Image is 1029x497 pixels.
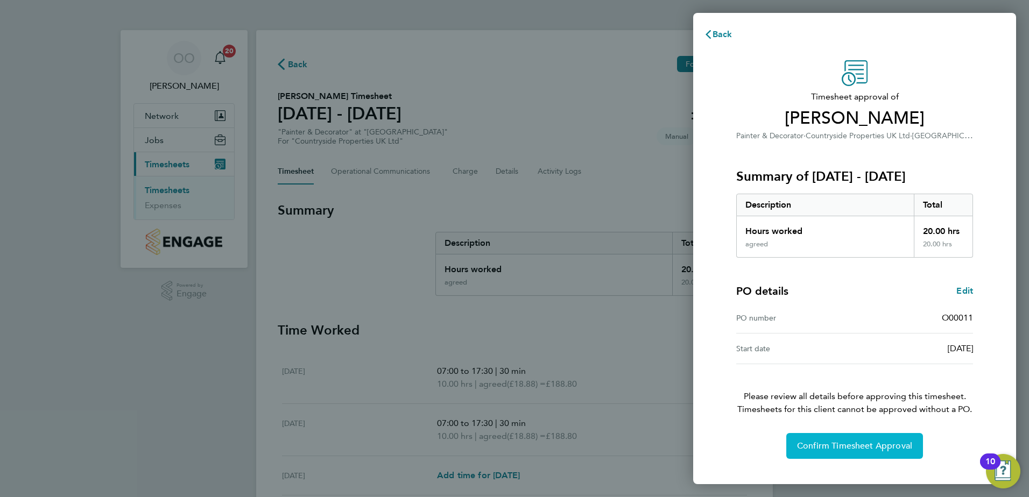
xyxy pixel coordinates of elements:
div: Start date [736,342,855,355]
h4: PO details [736,283,788,299]
span: [GEOGRAPHIC_DATA] [912,130,989,140]
div: agreed [745,240,768,248]
span: Countryside Properties UK Ltd [806,131,910,140]
span: Edit [956,286,973,296]
p: Please review all details before approving this timesheet. [723,364,986,416]
span: Confirm Timesheet Approval [797,441,912,451]
div: Total [914,194,973,216]
h3: Summary of [DATE] - [DATE] [736,168,973,185]
div: 20.00 hrs [914,240,973,257]
div: [DATE] [855,342,973,355]
div: 20.00 hrs [914,216,973,240]
span: Timesheets for this client cannot be approved without a PO. [723,403,986,416]
span: [PERSON_NAME] [736,108,973,129]
button: Confirm Timesheet Approval [786,433,923,459]
a: Edit [956,285,973,297]
span: Painter & Decorator [736,131,804,140]
div: 10 [985,461,995,475]
div: Hours worked [737,216,914,240]
div: Summary of 22 - 28 Sep 2025 [736,194,973,258]
span: · [804,131,806,140]
div: PO number [736,311,855,324]
span: O00011 [942,313,973,323]
button: Open Resource Center, 10 new notifications [986,454,1020,488]
div: Description [737,194,914,216]
span: Back [713,29,732,39]
span: Timesheet approval of [736,90,973,103]
button: Back [693,24,743,45]
span: · [910,131,912,140]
